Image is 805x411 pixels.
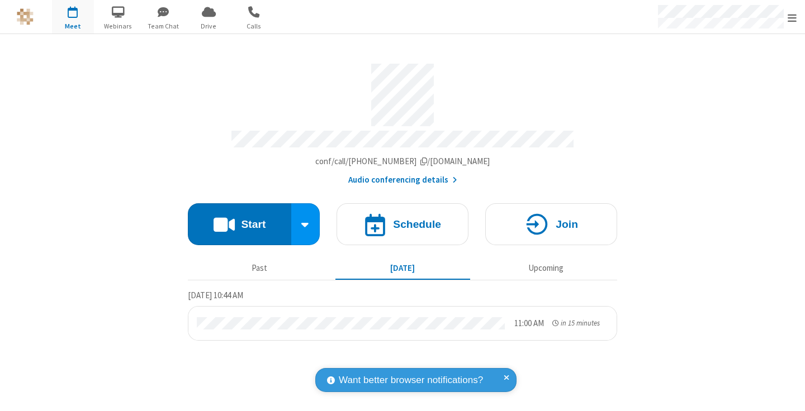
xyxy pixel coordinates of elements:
[556,219,578,230] h4: Join
[291,203,320,245] div: Start conference options
[777,382,797,403] iframe: Chat
[485,203,617,245] button: Join
[188,21,230,31] span: Drive
[339,373,483,388] span: Want better browser notifications?
[143,21,184,31] span: Team Chat
[348,174,457,187] button: Audio conferencing details
[315,156,490,166] span: Copy my meeting room link
[479,257,613,279] button: Upcoming
[188,290,243,300] span: [DATE] 10:44 AM
[561,318,600,328] span: in 15 minutes
[514,317,544,330] div: 11:00 AM
[17,8,34,25] img: QA Selenium DO NOT DELETE OR CHANGE
[335,257,470,279] button: [DATE]
[337,203,468,245] button: Schedule
[192,257,327,279] button: Past
[233,21,275,31] span: Calls
[315,155,490,168] button: Copy my meeting room linkCopy my meeting room link
[188,55,617,187] section: Account details
[188,203,291,245] button: Start
[241,219,266,230] h4: Start
[52,21,94,31] span: Meet
[393,219,441,230] h4: Schedule
[188,289,617,341] section: Today's Meetings
[97,21,139,31] span: Webinars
